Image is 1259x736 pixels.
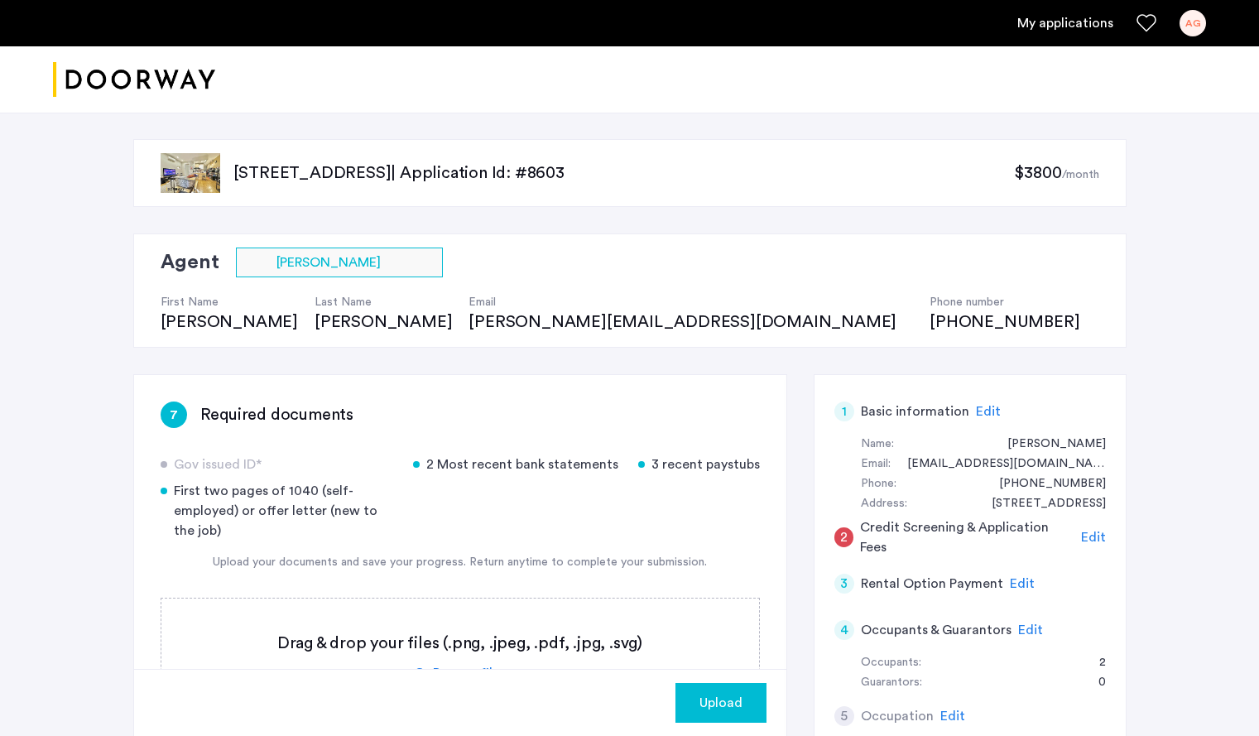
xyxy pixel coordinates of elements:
[975,494,1106,514] div: 3533 64th Street, Woodside, #5E
[1062,169,1099,180] sub: /month
[861,673,922,693] div: Guarantors:
[861,494,907,514] div: Address:
[675,683,766,723] button: button
[1018,623,1043,637] span: Edit
[1081,531,1106,544] span: Edit
[161,402,187,428] div: 7
[834,402,854,421] div: 1
[315,294,452,310] h4: Last Name
[861,435,894,455] div: Name:
[860,517,1074,557] h5: Credit Screening & Application Fees
[861,706,934,726] h5: Occupation
[161,481,393,541] div: First two pages of 1040 (self-employed) or offer letter (new to the job)
[233,161,1015,185] p: [STREET_ADDRESS] | Application Id: #8603
[1136,13,1156,33] a: Favorites
[930,294,1079,310] h4: Phone number
[861,402,969,421] h5: Basic information
[638,455,760,474] div: 3 recent paystubs
[1083,653,1106,673] div: 2
[1010,577,1035,590] span: Edit
[1189,670,1242,719] iframe: chat widget
[161,153,220,193] img: apartment
[413,455,618,474] div: 2 Most recent bank statements
[983,474,1106,494] div: +13474004734
[161,310,298,334] div: [PERSON_NAME]
[930,310,1079,334] div: [PHONE_NUMBER]
[469,310,913,334] div: [PERSON_NAME][EMAIL_ADDRESS][DOMAIN_NAME]
[469,294,913,310] h4: Email
[834,574,854,594] div: 3
[861,574,1003,594] h5: Rental Option Payment
[861,620,1012,640] h5: Occupants & Guarantors
[834,620,854,640] div: 4
[976,405,1001,418] span: Edit
[200,403,353,426] h3: Required documents
[1082,673,1106,693] div: 0
[161,455,393,474] div: Gov issued ID*
[1180,10,1206,36] div: AG
[53,49,215,111] a: Cazamio logo
[315,310,452,334] div: [PERSON_NAME]
[1017,13,1113,33] a: My application
[861,474,896,494] div: Phone:
[161,248,219,277] h2: Agent
[834,527,854,547] div: 2
[53,49,215,111] img: logo
[1014,165,1061,181] span: $3800
[161,554,760,571] div: Upload your documents and save your progress. Return anytime to complete your submission.
[834,706,854,726] div: 5
[861,653,921,673] div: Occupants:
[699,693,742,713] span: Upload
[861,455,891,474] div: Email:
[991,435,1106,455] div: Annalisa Guzzardi
[940,710,965,723] span: Edit
[161,294,298,310] h4: First Name
[891,455,1106,474] div: annalisaguzzardi1997@gmail.com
